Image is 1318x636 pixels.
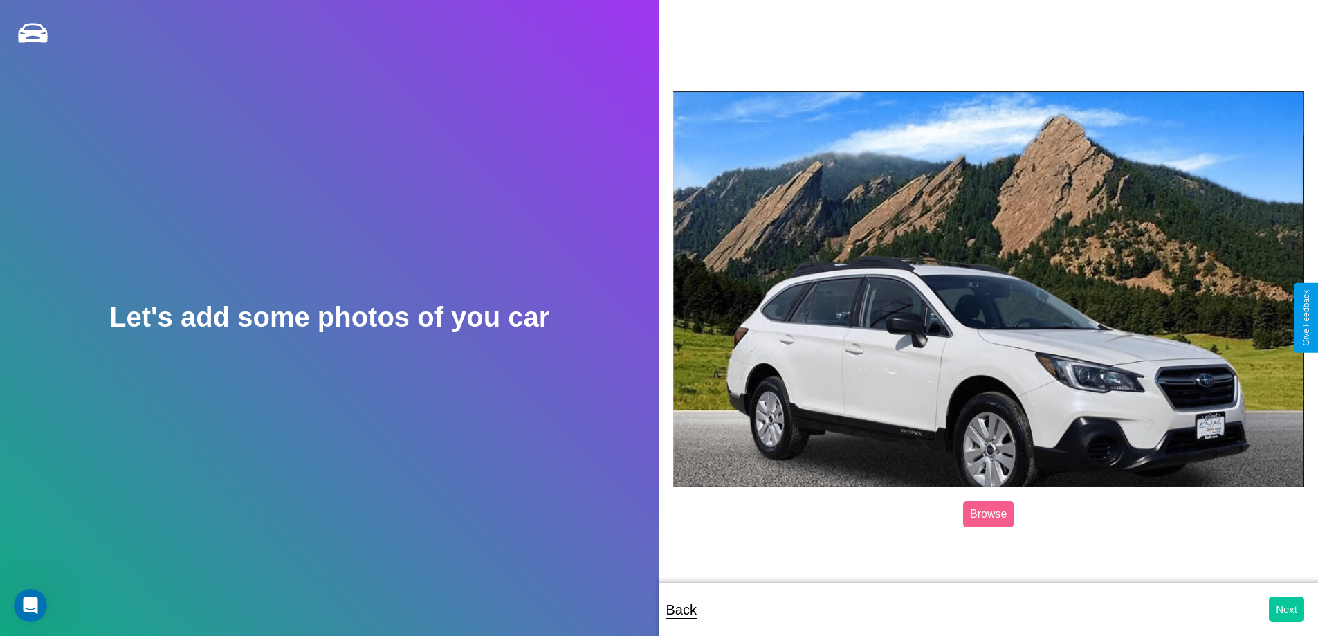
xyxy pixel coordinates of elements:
h2: Let's add some photos of you car [109,302,549,333]
p: Back [666,597,697,622]
iframe: Intercom live chat [14,589,47,622]
button: Next [1269,597,1304,622]
label: Browse [963,501,1014,527]
img: posted [673,91,1305,487]
div: Give Feedback [1301,290,1311,346]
